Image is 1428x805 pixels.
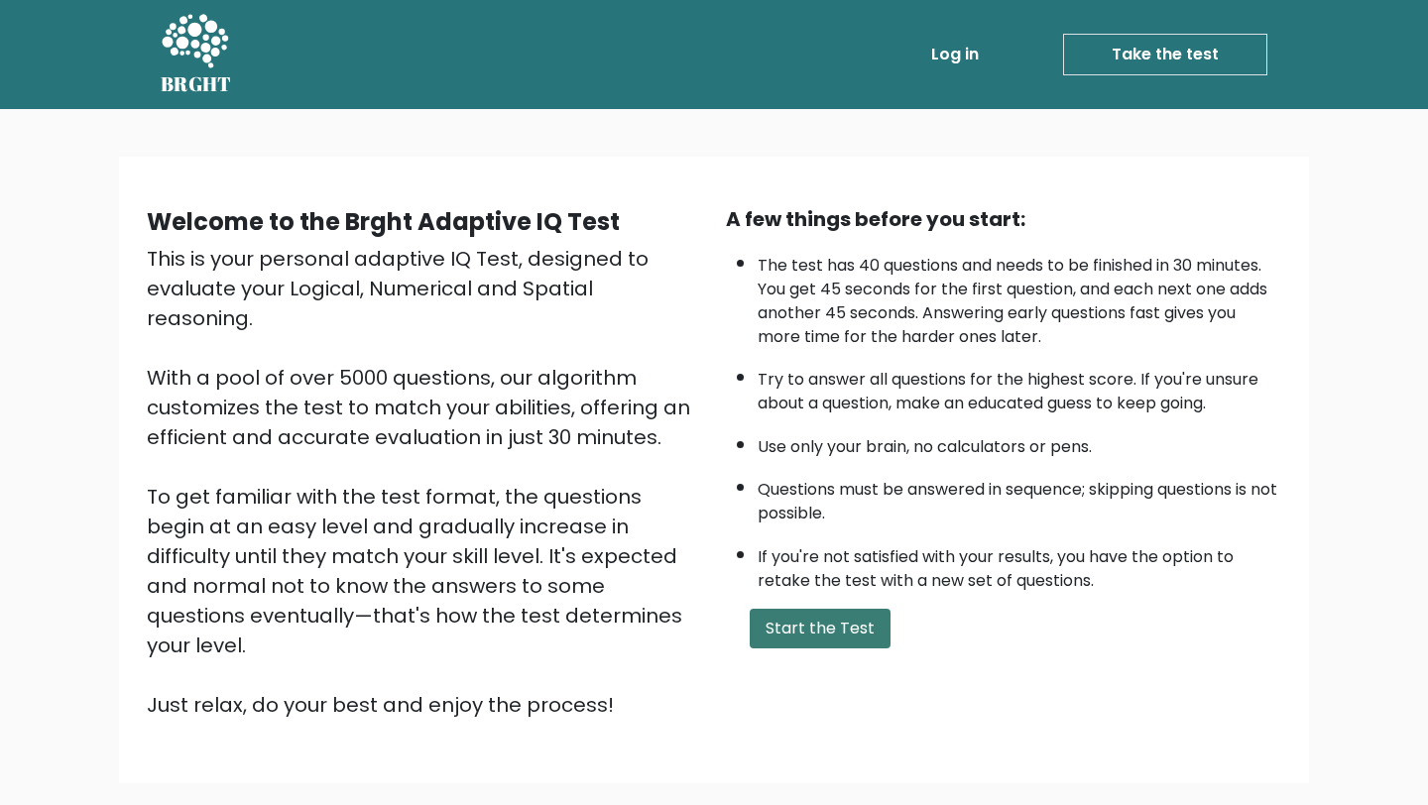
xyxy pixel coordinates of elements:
[758,535,1281,593] li: If you're not satisfied with your results, you have the option to retake the test with a new set ...
[758,425,1281,459] li: Use only your brain, no calculators or pens.
[161,72,232,96] h5: BRGHT
[147,205,620,238] b: Welcome to the Brght Adaptive IQ Test
[758,244,1281,349] li: The test has 40 questions and needs to be finished in 30 minutes. You get 45 seconds for the firs...
[147,244,702,720] div: This is your personal adaptive IQ Test, designed to evaluate your Logical, Numerical and Spatial ...
[758,468,1281,525] li: Questions must be answered in sequence; skipping questions is not possible.
[161,8,232,101] a: BRGHT
[726,204,1281,234] div: A few things before you start:
[923,35,987,74] a: Log in
[758,358,1281,415] li: Try to answer all questions for the highest score. If you're unsure about a question, make an edu...
[1063,34,1267,75] a: Take the test
[750,609,891,648] button: Start the Test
